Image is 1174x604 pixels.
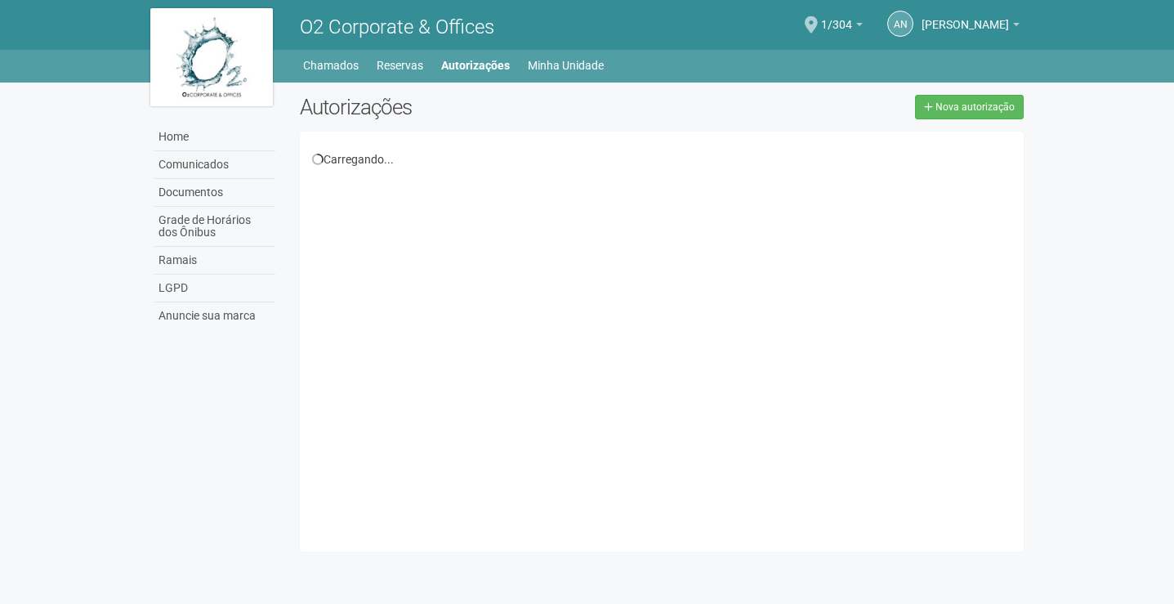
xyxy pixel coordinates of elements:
[935,101,1015,113] span: Nova autorização
[887,11,913,37] a: AN
[154,123,275,151] a: Home
[528,54,604,77] a: Minha Unidade
[300,16,494,38] span: O2 Corporate & Offices
[821,20,863,34] a: 1/304
[922,20,1020,34] a: [PERSON_NAME]
[821,2,852,31] span: 1/304
[922,2,1009,31] span: Aline Nascimento
[154,275,275,302] a: LGPD
[915,95,1024,119] a: Nova autorização
[441,54,510,77] a: Autorizações
[154,247,275,275] a: Ramais
[303,54,359,77] a: Chamados
[154,302,275,329] a: Anuncie sua marca
[154,151,275,179] a: Comunicados
[312,152,1012,167] div: Carregando...
[150,8,273,106] img: logo.jpg
[377,54,423,77] a: Reservas
[154,179,275,207] a: Documentos
[300,95,649,119] h2: Autorizações
[154,207,275,247] a: Grade de Horários dos Ônibus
